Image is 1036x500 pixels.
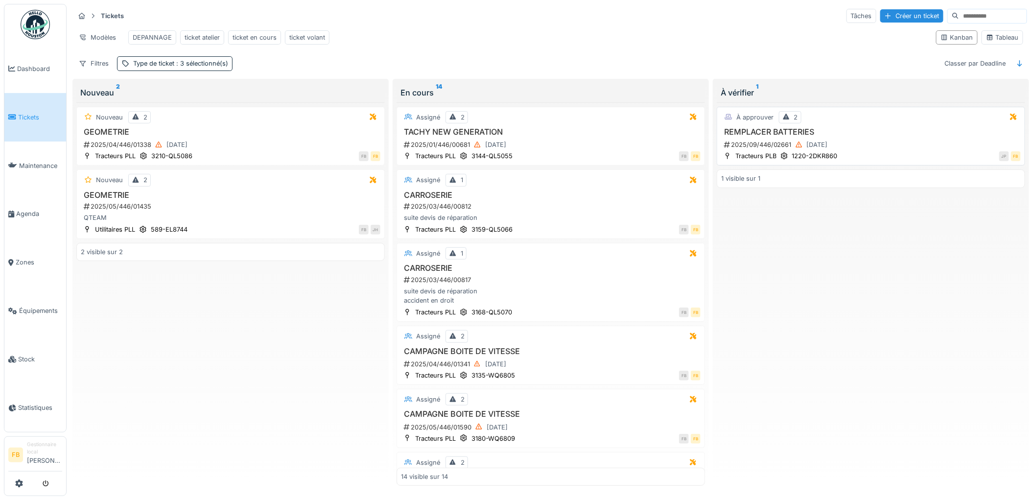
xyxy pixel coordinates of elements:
[4,335,66,383] a: Stock
[415,371,456,380] div: Tracteurs PLL
[4,383,66,432] a: Statistiques
[436,87,442,98] sup: 14
[4,142,66,190] a: Maintenance
[18,403,62,412] span: Statistiques
[679,371,689,381] div: FB
[401,286,701,305] div: suite devis de réparation accident en droit
[151,151,192,161] div: 3210-QL5086
[941,33,973,42] div: Kanban
[721,174,760,183] div: 1 visible sur 1
[4,238,66,287] a: Zones
[8,441,62,472] a: FB Gestionnaire local[PERSON_NAME]
[415,434,456,443] div: Tracteurs PLL
[233,33,277,42] div: ticket en cours
[461,395,465,404] div: 2
[401,409,701,419] h3: CAMPAGNE BOITE DE VITESSE
[81,190,380,200] h3: GEOMETRIE
[81,127,380,137] h3: GEOMETRIE
[359,225,369,235] div: FB
[941,56,1011,71] div: Classer par Deadline
[16,258,62,267] span: Zones
[401,213,701,222] div: suite devis de réparation
[166,140,188,149] div: [DATE]
[83,139,380,151] div: 2025/04/446/01338
[401,127,701,137] h3: TACHY NEW GENERATION
[96,113,123,122] div: Nouveau
[461,113,465,122] div: 2
[487,423,508,432] div: [DATE]
[19,161,62,170] span: Maintenance
[416,332,440,341] div: Assigné
[371,151,380,161] div: FB
[679,225,689,235] div: FB
[691,225,701,235] div: FB
[471,434,515,443] div: 3180-WQ6809
[416,113,440,122] div: Assigné
[461,249,463,258] div: 1
[371,225,380,235] div: JH
[4,93,66,142] a: Tickets
[151,225,188,234] div: 589-EL8744
[401,190,701,200] h3: CARROSERIE
[81,247,123,257] div: 2 visible sur 2
[679,308,689,317] div: FB
[95,151,136,161] div: Tracteurs PLL
[471,225,513,234] div: 3159-QL5066
[401,263,701,273] h3: CARROSERIE
[679,151,689,161] div: FB
[74,30,120,45] div: Modèles
[721,87,1021,98] div: À vérifier
[83,202,380,211] div: 2025/05/446/01435
[691,308,701,317] div: FB
[736,113,774,122] div: À approuver
[880,9,943,23] div: Créer un ticket
[185,33,220,42] div: ticket atelier
[416,458,440,467] div: Assigné
[96,175,123,185] div: Nouveau
[415,308,456,317] div: Tracteurs PLL
[16,209,62,218] span: Agenda
[1011,151,1021,161] div: FB
[4,45,66,93] a: Dashboard
[461,458,465,467] div: 2
[691,151,701,161] div: FB
[721,127,1021,137] h3: REMPLACER BATTERIES
[723,139,1021,151] div: 2025/09/446/02661
[403,358,701,370] div: 2025/04/446/01341
[756,87,758,98] sup: 1
[403,139,701,151] div: 2025/01/446/00681
[847,9,876,23] div: Tâches
[735,151,777,161] div: Tracteurs PLB
[461,175,463,185] div: 1
[95,225,135,234] div: Utilitaires PLL
[116,87,120,98] sup: 2
[289,33,325,42] div: ticket volant
[485,359,506,369] div: [DATE]
[18,113,62,122] span: Tickets
[133,33,172,42] div: DEPANNAGE
[461,332,465,341] div: 2
[416,249,440,258] div: Assigné
[80,87,381,98] div: Nouveau
[416,175,440,185] div: Assigné
[471,371,515,380] div: 3135-WQ6805
[8,448,23,462] li: FB
[999,151,1009,161] div: JP
[415,225,456,234] div: Tracteurs PLL
[471,308,512,317] div: 3168-QL5070
[27,441,62,456] div: Gestionnaire local
[133,59,228,68] div: Type de ticket
[416,395,440,404] div: Assigné
[691,371,701,381] div: FB
[143,113,147,122] div: 2
[485,140,506,149] div: [DATE]
[81,213,380,222] div: QTEAM
[143,175,147,185] div: 2
[174,60,228,67] span: : 3 sélectionné(s)
[403,275,701,285] div: 2025/03/446/00817
[403,421,701,433] div: 2025/05/446/01590
[401,347,701,356] h3: CAMPAGNE BOITE DE VITESSE
[807,140,828,149] div: [DATE]
[403,202,701,211] div: 2025/03/446/00812
[401,472,448,481] div: 14 visible sur 14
